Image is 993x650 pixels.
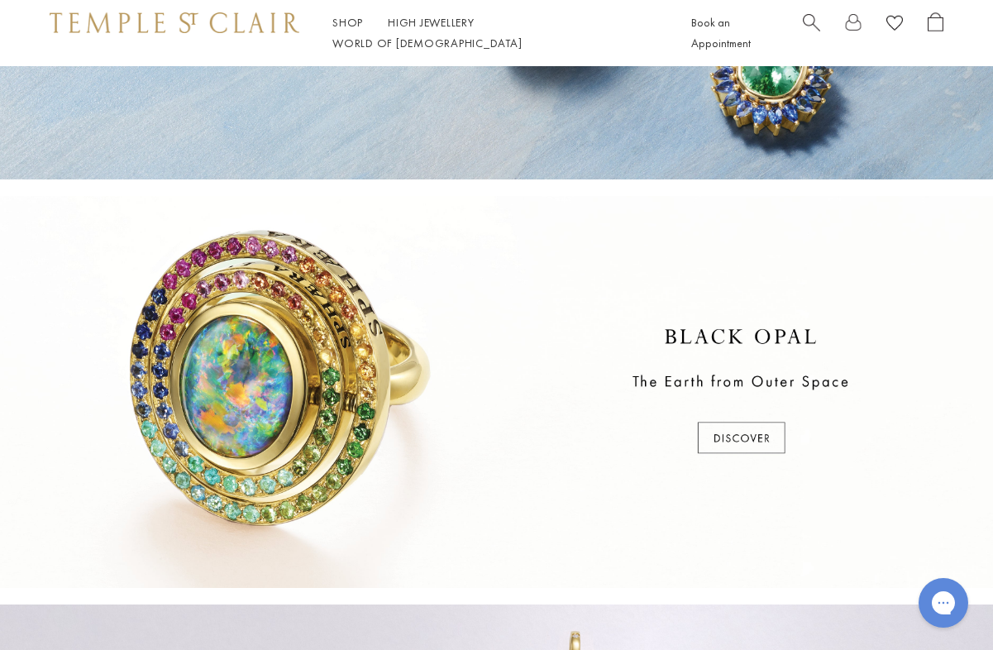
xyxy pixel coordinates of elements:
[910,572,976,633] iframe: Gorgias live chat messenger
[50,12,299,32] img: Temple St. Clair
[332,15,363,30] a: ShopShop
[388,15,475,30] a: High JewelleryHigh Jewellery
[803,12,820,54] a: Search
[928,12,943,54] a: Open Shopping Bag
[886,12,903,38] a: View Wishlist
[332,12,654,54] nav: Main navigation
[332,36,522,50] a: World of [DEMOGRAPHIC_DATA]World of [DEMOGRAPHIC_DATA]
[691,15,751,50] a: Book an Appointment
